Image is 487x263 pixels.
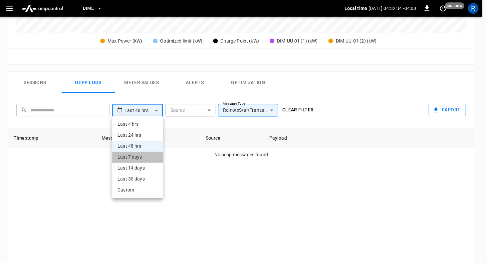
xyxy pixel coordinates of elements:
[112,163,163,174] li: Last 14 days
[112,141,163,152] li: Last 48 hrs
[112,152,163,163] li: Last 7 days
[112,119,163,130] li: Last 4 hrs
[112,130,163,141] li: Last 24 hrs
[112,174,163,185] li: Last 30 days
[112,185,163,196] li: Custom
